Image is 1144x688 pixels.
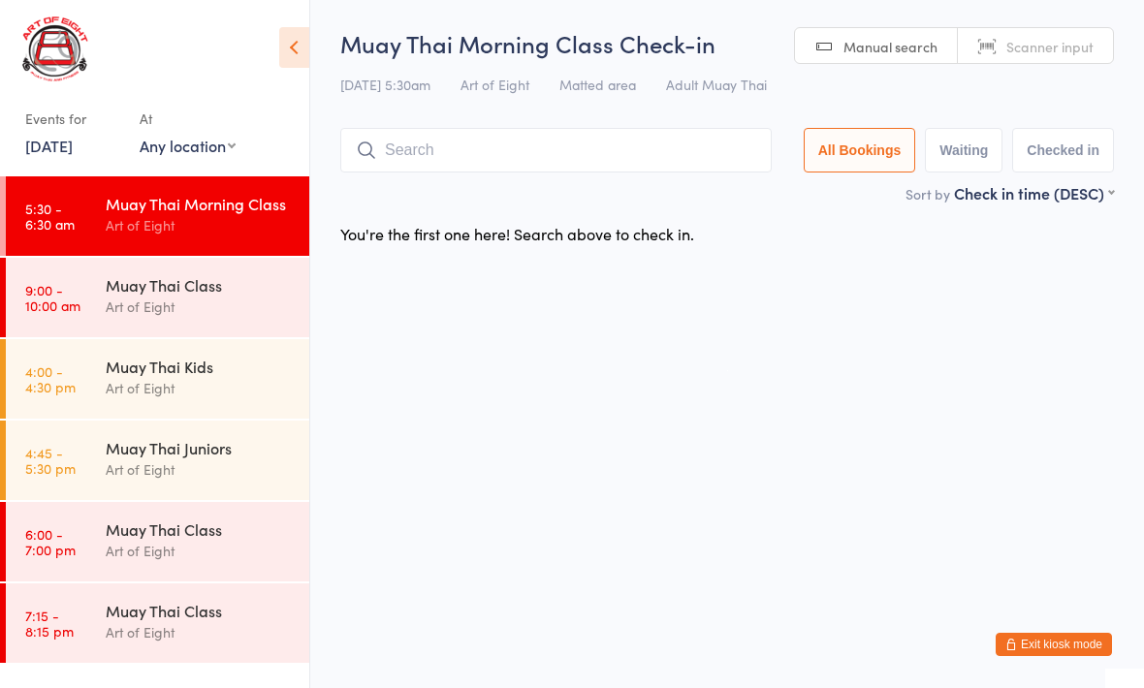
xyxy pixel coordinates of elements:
div: Art of Eight [106,377,293,399]
button: Checked in [1012,128,1114,172]
img: Art of Eight [19,15,92,83]
label: Sort by [906,184,950,203]
div: Muay Thai Kids [106,356,293,377]
div: Art of Eight [106,296,293,318]
div: Events for [25,103,120,135]
time: 9:00 - 10:00 am [25,282,80,313]
div: Art of Eight [106,214,293,236]
h2: Muay Thai Morning Class Check-in [340,27,1114,59]
div: Muay Thai Class [106,600,293,621]
a: 7:15 -8:15 pmMuay Thai ClassArt of Eight [6,583,309,663]
div: At [140,103,236,135]
div: Muay Thai Class [106,518,293,540]
time: 5:30 - 6:30 am [25,201,75,232]
span: [DATE] 5:30am [340,75,430,94]
time: 4:00 - 4:30 pm [25,363,76,394]
time: 7:15 - 8:15 pm [25,608,74,639]
a: 9:00 -10:00 amMuay Thai ClassArt of Eight [6,258,309,337]
a: 5:30 -6:30 amMuay Thai Morning ClassArt of Eight [6,176,309,256]
a: 6:00 -7:00 pmMuay Thai ClassArt of Eight [6,502,309,581]
div: Muay Thai Morning Class [106,193,293,214]
a: [DATE] [25,135,73,156]
span: Matted area [559,75,636,94]
time: 6:00 - 7:00 pm [25,526,76,557]
span: Adult Muay Thai [666,75,767,94]
a: 4:00 -4:30 pmMuay Thai KidsArt of Eight [6,339,309,419]
a: 4:45 -5:30 pmMuay Thai JuniorsArt of Eight [6,421,309,500]
input: Search [340,128,772,172]
div: Muay Thai Juniors [106,437,293,458]
div: Art of Eight [106,458,293,481]
div: Check in time (DESC) [954,182,1114,203]
div: You're the first one here! Search above to check in. [340,223,694,244]
button: All Bookings [804,128,916,172]
div: Any location [140,135,236,156]
span: Scanner input [1006,37,1094,56]
button: Waiting [925,128,1002,172]
span: Art of Eight [461,75,529,94]
button: Exit kiosk mode [996,633,1112,656]
div: Art of Eight [106,621,293,643]
span: Manual search [843,37,937,56]
div: Art of Eight [106,540,293,562]
time: 4:45 - 5:30 pm [25,445,76,476]
div: Muay Thai Class [106,274,293,296]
